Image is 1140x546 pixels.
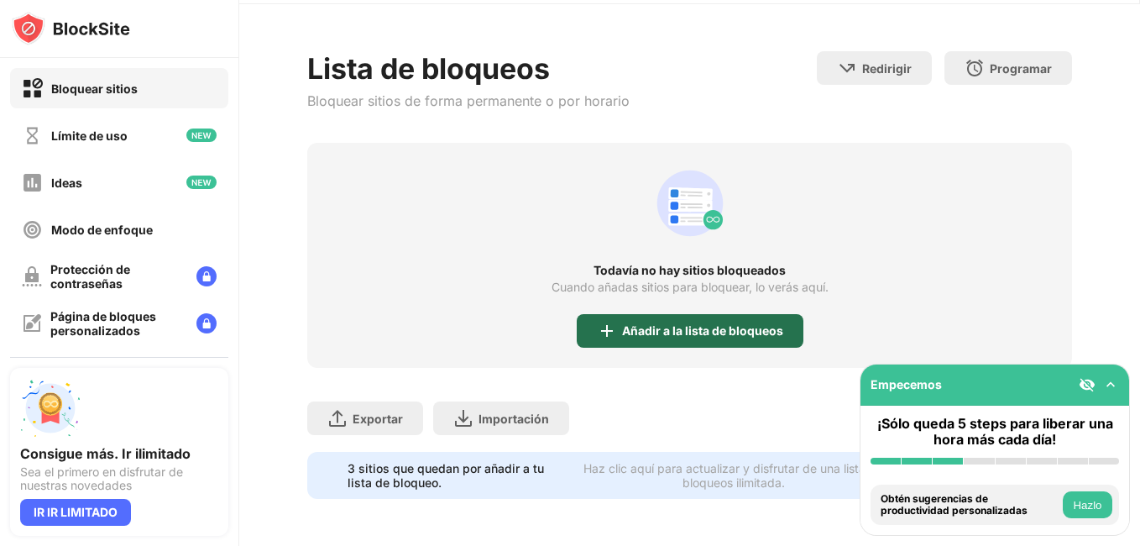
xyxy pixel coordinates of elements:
[1063,491,1112,518] button: Hazlo
[50,309,183,338] div: Página de bloques personalizados
[22,125,43,146] img: time-usage-off.svg
[186,129,217,142] img: new-icon.svg
[307,51,630,86] div: Lista de bloqueos
[20,445,218,462] div: Consigue más. Ir ilimitado
[51,129,128,143] div: Límite de uso
[186,176,217,189] img: new-icon.svg
[22,172,43,193] img: insights-off.svg
[22,266,42,286] img: password-protection-off.svg
[196,266,217,286] img: lock-menu.svg
[307,92,630,109] div: Bloquear sitios de forma permanente o por horario
[348,461,570,490] div: 3 sitios que quedan por añadir a tu lista de bloqueo.
[871,416,1119,448] div: ¡Sólo queda 5 steps para liberar una hora más cada día!
[353,412,403,426] div: Exportar
[580,461,886,490] div: Haz clic aquí para actualizar y disfrutar de una lista de bloqueos ilimitada.
[51,223,153,237] div: Modo de enfoque
[478,412,549,426] div: Importación
[50,262,183,291] div: Protección de contraseñas
[20,465,218,492] div: Sea el primero en disfrutar de nuestras novedades
[22,313,42,333] img: customize-block-page-off.svg
[862,61,912,76] div: Redirigir
[650,163,730,244] div: animación
[20,499,131,526] div: IR IR LIMITADO
[20,378,81,438] img: push-unlimited.svg
[552,281,829,294] div: Cuando añadas sitios para bloquear, lo verás aquí.
[22,78,43,99] img: block-on.svg
[307,264,1071,277] div: Todavía no hay sitios bloqueados
[990,61,1052,76] div: Programar
[622,324,783,338] div: Añadir a la lista de bloqueos
[1079,376,1096,393] img: eye-not-visible.svg
[51,81,138,96] div: Bloquear sitios
[51,176,82,190] div: Ideas
[196,313,217,333] img: lock-menu.svg
[871,377,942,391] div: Empecemos
[22,219,43,240] img: focus-off.svg
[12,12,130,45] img: logo-blocksite.svg
[1102,376,1119,393] img: omni-setup-toggle.svg
[881,493,1059,517] div: Obtén sugerencias de productividad personalizadas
